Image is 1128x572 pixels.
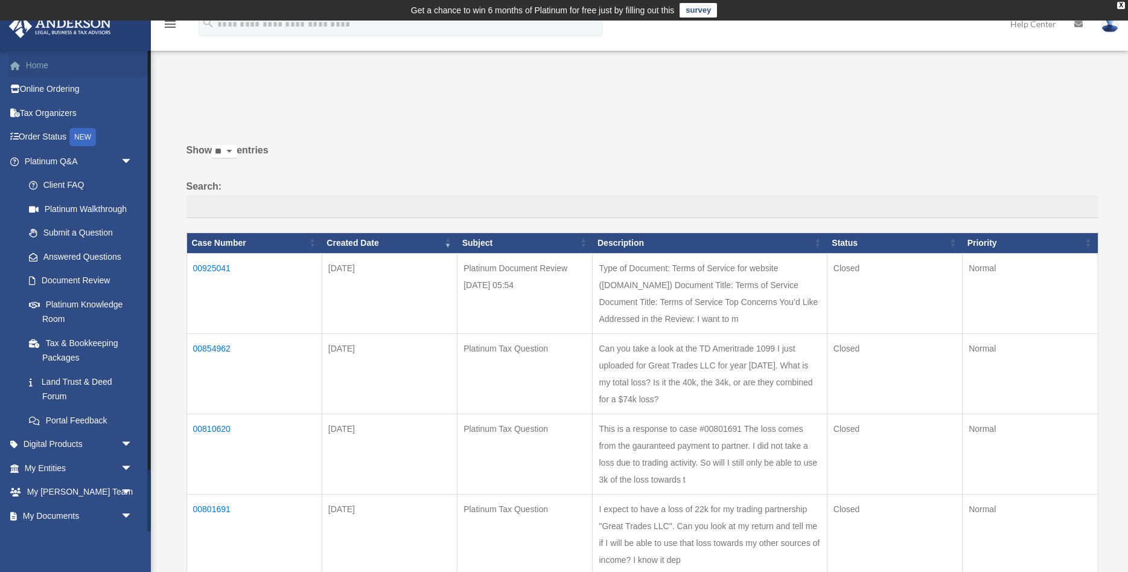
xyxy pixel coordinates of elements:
[17,292,145,331] a: Platinum Knowledge Room
[457,414,593,494] td: Platinum Tax Question
[8,53,151,77] a: Home
[322,333,457,414] td: [DATE]
[17,370,145,408] a: Land Trust & Deed Forum
[1117,2,1125,9] div: close
[322,414,457,494] td: [DATE]
[212,145,237,159] select: Showentries
[121,456,145,481] span: arrow_drop_down
[827,233,962,253] th: Status: activate to sort column ascending
[121,149,145,174] span: arrow_drop_down
[411,3,675,18] div: Get a chance to win 6 months of Platinum for free just by filling out this
[8,101,151,125] a: Tax Organizers
[322,233,457,253] th: Created Date: activate to sort column ascending
[457,333,593,414] td: Platinum Tax Question
[17,221,145,245] a: Submit a Question
[17,408,145,432] a: Portal Feedback
[186,414,322,494] td: 00810620
[163,21,177,31] a: menu
[963,333,1098,414] td: Normal
[680,3,717,18] a: survey
[186,253,322,333] td: 00925041
[186,333,322,414] td: 00854962
[121,504,145,529] span: arrow_drop_down
[593,333,827,414] td: Can you take a look at the TD Ameritrade 1099 I just uploaded for Great Trades LLC for year [DATE...
[827,333,962,414] td: Closed
[593,414,827,494] td: This is a response to case #00801691 The loss comes from the gauranteed payment to partner. I did...
[17,197,145,221] a: Platinum Walkthrough
[8,77,151,101] a: Online Ordering
[8,456,151,480] a: My Entitiesarrow_drop_down
[17,173,145,198] a: Client FAQ
[963,414,1098,494] td: Normal
[69,128,96,146] div: NEW
[17,269,145,293] a: Document Review
[186,233,322,253] th: Case Number: activate to sort column ascending
[827,253,962,333] td: Closed
[8,149,145,173] a: Platinum Q&Aarrow_drop_down
[163,17,177,31] i: menu
[8,528,151,552] a: Online Learningarrow_drop_down
[593,253,827,333] td: Type of Document: Terms of Service for website ([DOMAIN_NAME]) Document Title: Terms of Service D...
[1101,15,1119,33] img: User Pic
[827,414,962,494] td: Closed
[121,432,145,457] span: arrow_drop_down
[186,142,1098,171] label: Show entries
[121,480,145,505] span: arrow_drop_down
[8,480,151,504] a: My [PERSON_NAME] Teamarrow_drop_down
[202,16,215,30] i: search
[8,125,151,150] a: Order StatusNEW
[457,233,593,253] th: Subject: activate to sort column ascending
[457,253,593,333] td: Platinum Document Review [DATE] 05:54
[8,504,151,528] a: My Documentsarrow_drop_down
[121,528,145,553] span: arrow_drop_down
[17,331,145,370] a: Tax & Bookkeeping Packages
[593,233,827,253] th: Description: activate to sort column ascending
[186,178,1098,218] label: Search:
[5,14,115,38] img: Anderson Advisors Platinum Portal
[186,195,1098,218] input: Search:
[8,432,151,457] a: Digital Productsarrow_drop_down
[963,233,1098,253] th: Priority: activate to sort column ascending
[322,253,457,333] td: [DATE]
[963,253,1098,333] td: Normal
[17,245,139,269] a: Answered Questions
